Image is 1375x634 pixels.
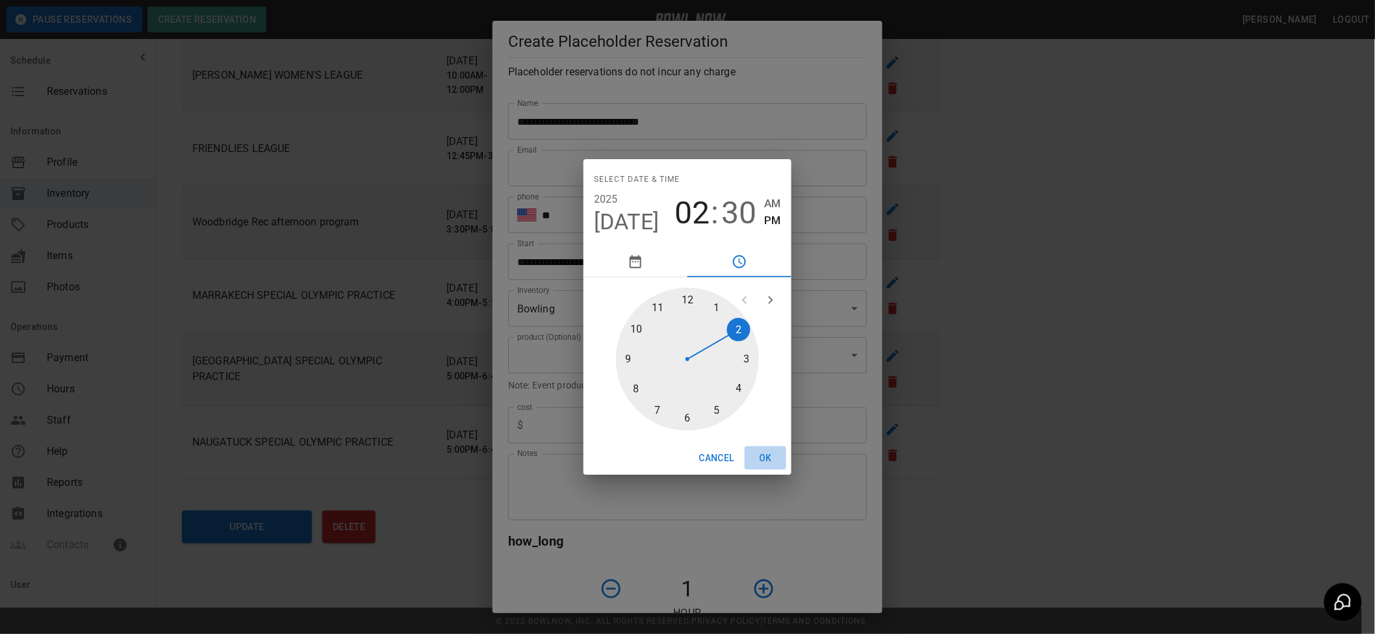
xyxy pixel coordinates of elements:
button: PM [765,212,781,229]
button: [DATE] [594,209,660,236]
button: 02 [675,195,710,231]
span: Select date & time [594,170,680,190]
button: pick date [584,246,687,277]
button: open next view [758,287,784,313]
button: AM [765,195,781,212]
button: Cancel [694,446,739,470]
button: OK [745,446,786,470]
button: 2025 [594,190,618,209]
button: pick time [687,246,791,277]
span: : [712,195,719,231]
button: 30 [722,195,757,231]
